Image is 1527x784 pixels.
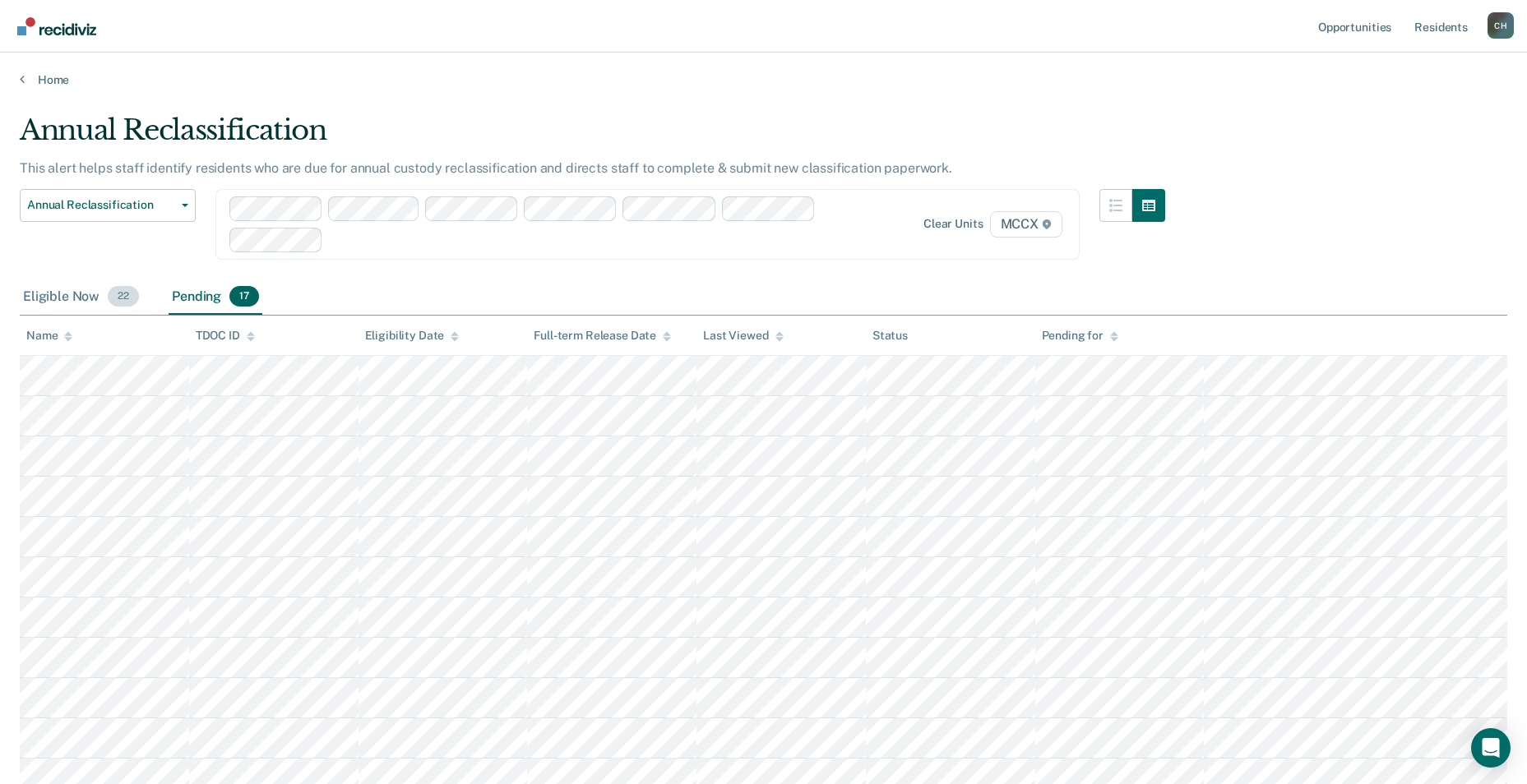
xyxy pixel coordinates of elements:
[1471,728,1511,768] div: Open Intercom Messenger
[169,279,262,316] div: Pending17
[923,217,983,231] div: Clear units
[1488,12,1514,39] button: Profile dropdown button
[20,160,952,176] p: This alert helps staff identify residents who are due for annual custody reclassification and dir...
[17,17,96,35] img: Recidiviz
[20,189,196,222] button: Annual Reclassification
[20,113,1165,160] div: Annual Reclassification
[365,329,460,343] div: Eligibility Date
[1488,12,1514,39] div: C H
[534,329,671,343] div: Full-term Release Date
[27,198,175,212] span: Annual Reclassification
[26,329,72,343] div: Name
[990,211,1062,238] span: MCCX
[703,329,783,343] div: Last Viewed
[20,72,1507,87] a: Home
[229,286,259,307] span: 17
[196,329,255,343] div: TDOC ID
[1042,329,1118,343] div: Pending for
[872,329,908,343] div: Status
[108,286,139,307] span: 22
[20,279,142,316] div: Eligible Now22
